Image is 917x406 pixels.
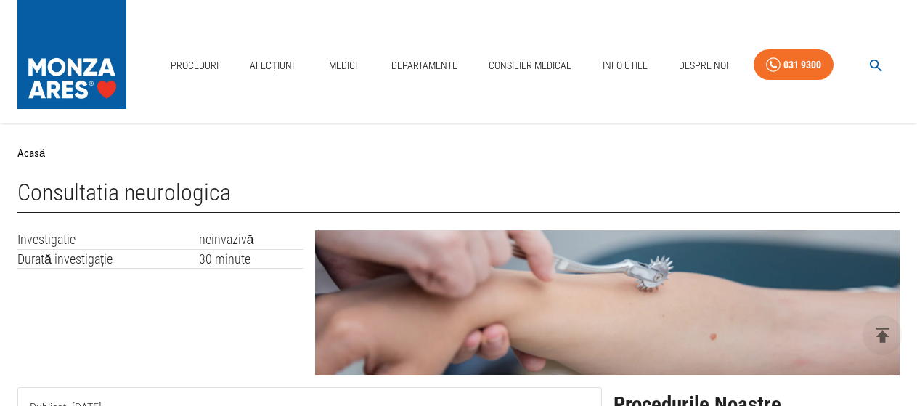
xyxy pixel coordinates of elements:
nav: breadcrumb [17,145,900,162]
div: 031 9300 [783,56,821,74]
p: Acasă [17,145,45,162]
a: Info Utile [597,51,653,81]
a: Medici [319,51,366,81]
td: 30 minute [199,249,304,269]
a: Afecțiuni [244,51,301,81]
h1: Consultatia neurologica [17,179,900,213]
button: delete [863,315,902,355]
a: Proceduri [165,51,224,81]
td: Durată investigație [17,249,199,269]
td: Investigatie [17,230,199,249]
a: Departamente [386,51,463,81]
td: neinvazivă [199,230,304,249]
a: Consilier Medical [483,51,577,81]
img: Consultație neurologică | MONZA ARES [315,230,900,375]
a: Despre Noi [673,51,734,81]
a: 031 9300 [754,49,834,81]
